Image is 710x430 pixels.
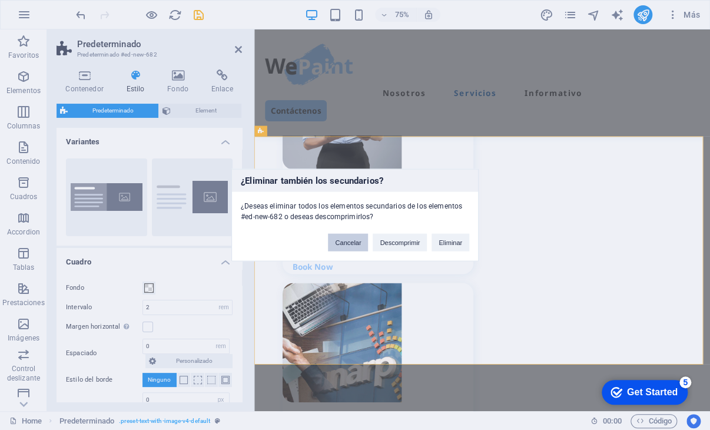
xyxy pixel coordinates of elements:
div: Get Started 5 items remaining, 0% complete [9,6,95,31]
div: Get Started [35,13,85,24]
button: Cancelar [328,234,368,252]
div: ¿Deseas eliminar todos los elementos secundarios de los elementos #ed-new-682 o deseas descomprim... [232,192,478,222]
button: Eliminar [432,234,469,252]
div: 5 [87,2,99,14]
button: Descomprimir [373,234,427,252]
h3: ¿Eliminar también los secundarios? [232,170,478,192]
